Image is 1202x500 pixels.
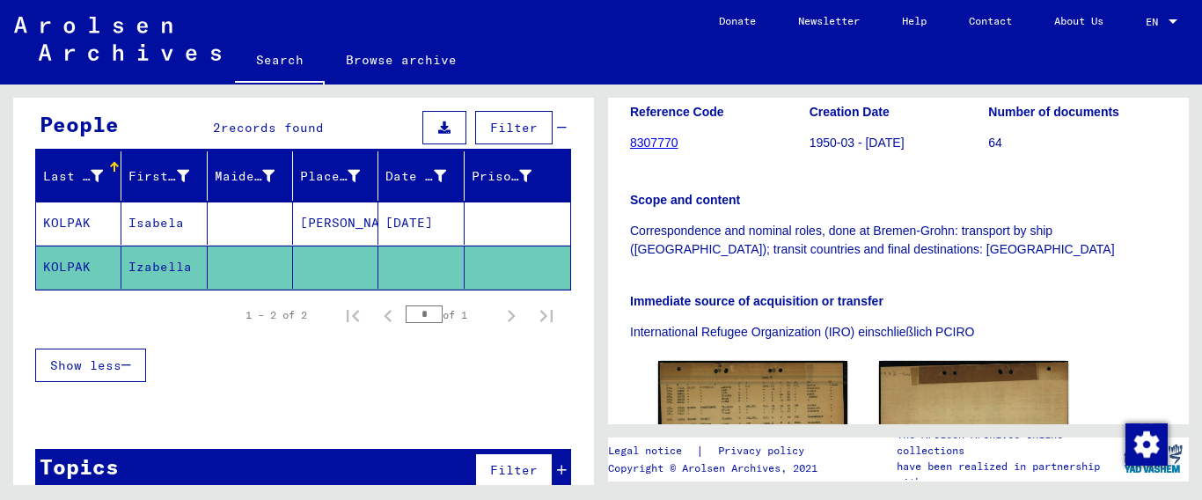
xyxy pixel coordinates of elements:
[490,120,538,136] span: Filter
[897,459,1117,490] p: have been realized in partnership with
[300,167,360,186] div: Place of Birth
[1146,16,1165,28] span: EN
[370,298,406,333] button: Previous page
[630,193,740,207] b: Scope and content
[630,294,883,308] b: Immediate source of acquisition or transfer
[35,349,146,382] button: Show less
[378,202,464,245] mat-cell: [DATE]
[630,222,1167,259] p: Correspondence and nominal roles, done at Bremen-Grohn: transport by ship ([GEOGRAPHIC_DATA]); tr...
[465,151,570,201] mat-header-cell: Prisoner #
[385,162,467,190] div: Date of Birth
[475,111,553,144] button: Filter
[50,357,121,373] span: Show less
[43,167,103,186] div: Last Name
[208,151,293,201] mat-header-cell: Maiden Name
[1125,423,1168,466] img: Change consent
[36,246,121,289] mat-cell: KOLPAK
[608,442,825,460] div: |
[475,453,553,487] button: Filter
[1125,423,1167,465] div: Change consent
[43,162,125,190] div: Last Name
[221,120,324,136] span: records found
[36,151,121,201] mat-header-cell: Last Name
[235,39,325,85] a: Search
[293,202,378,245] mat-cell: [PERSON_NAME]/Pror/Stolpce
[325,39,478,81] a: Browse archive
[630,105,724,119] b: Reference Code
[988,105,1119,119] b: Number of documents
[40,451,119,482] div: Topics
[385,167,445,186] div: Date of Birth
[988,134,1167,152] p: 64
[608,442,696,460] a: Legal notice
[378,151,464,201] mat-header-cell: Date of Birth
[472,162,553,190] div: Prisoner #
[810,105,890,119] b: Creation Date
[897,427,1117,459] p: The Arolsen Archives online collections
[213,120,221,136] span: 2
[121,151,207,201] mat-header-cell: First Name
[406,306,494,323] div: of 1
[293,151,378,201] mat-header-cell: Place of Birth
[215,167,275,186] div: Maiden Name
[810,134,988,152] p: 1950-03 - [DATE]
[14,17,221,61] img: Arolsen_neg.svg
[40,108,119,140] div: People
[529,298,564,333] button: Last page
[704,442,825,460] a: Privacy policy
[608,460,825,476] p: Copyright © Arolsen Archives, 2021
[121,202,207,245] mat-cell: Isabela
[335,298,370,333] button: First page
[1120,437,1186,481] img: yv_logo.png
[121,246,207,289] mat-cell: Izabella
[472,167,531,186] div: Prisoner #
[490,462,538,478] span: Filter
[246,307,307,323] div: 1 – 2 of 2
[128,167,188,186] div: First Name
[494,298,529,333] button: Next page
[630,136,678,150] a: 8307770
[300,162,382,190] div: Place of Birth
[36,202,121,245] mat-cell: KOLPAK
[215,162,297,190] div: Maiden Name
[128,162,210,190] div: First Name
[630,323,1167,342] p: International Refugee Organization (IRO) einschließlich PCIRO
